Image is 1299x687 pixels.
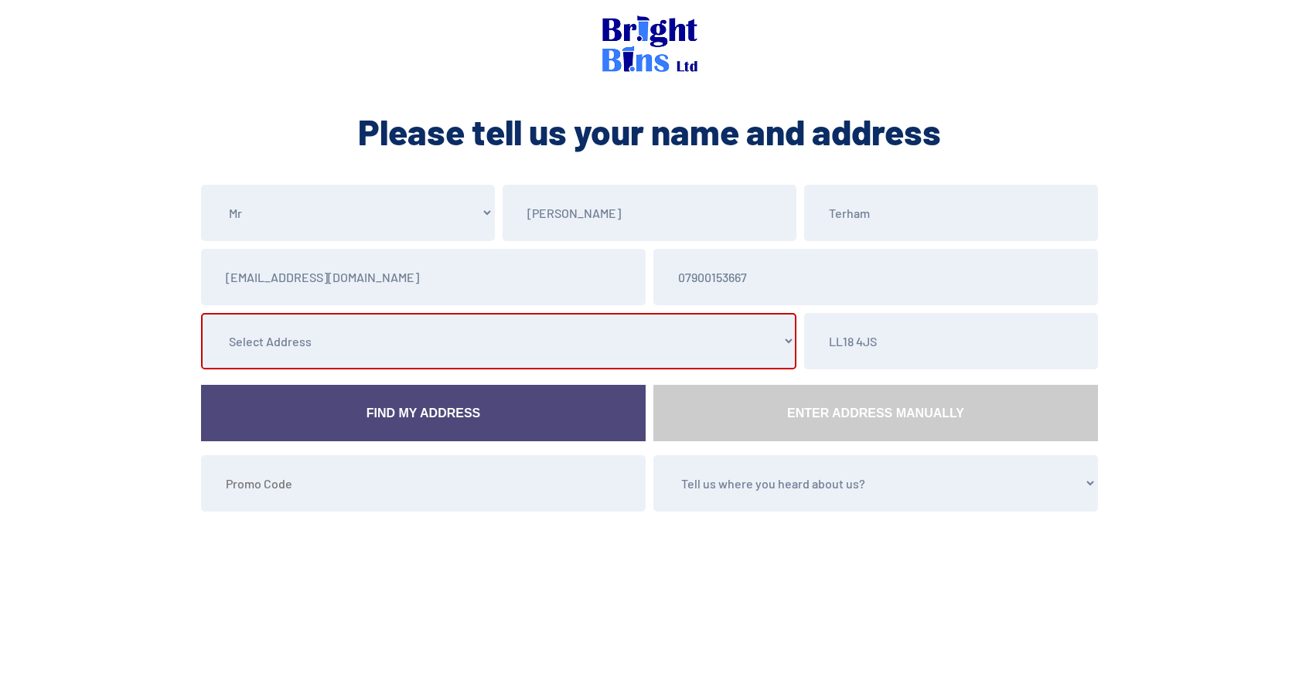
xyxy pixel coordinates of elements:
[197,108,1102,155] h2: Please tell us your name and address
[503,185,796,241] input: First Name
[201,249,646,305] input: Email Address
[804,185,1098,241] input: Last Name
[201,455,646,512] input: Promo Code
[804,313,1098,369] input: Postcode
[653,249,1098,305] input: Mobile Number
[201,385,646,441] a: Find My Address
[653,385,1098,441] a: Enter Address Manually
